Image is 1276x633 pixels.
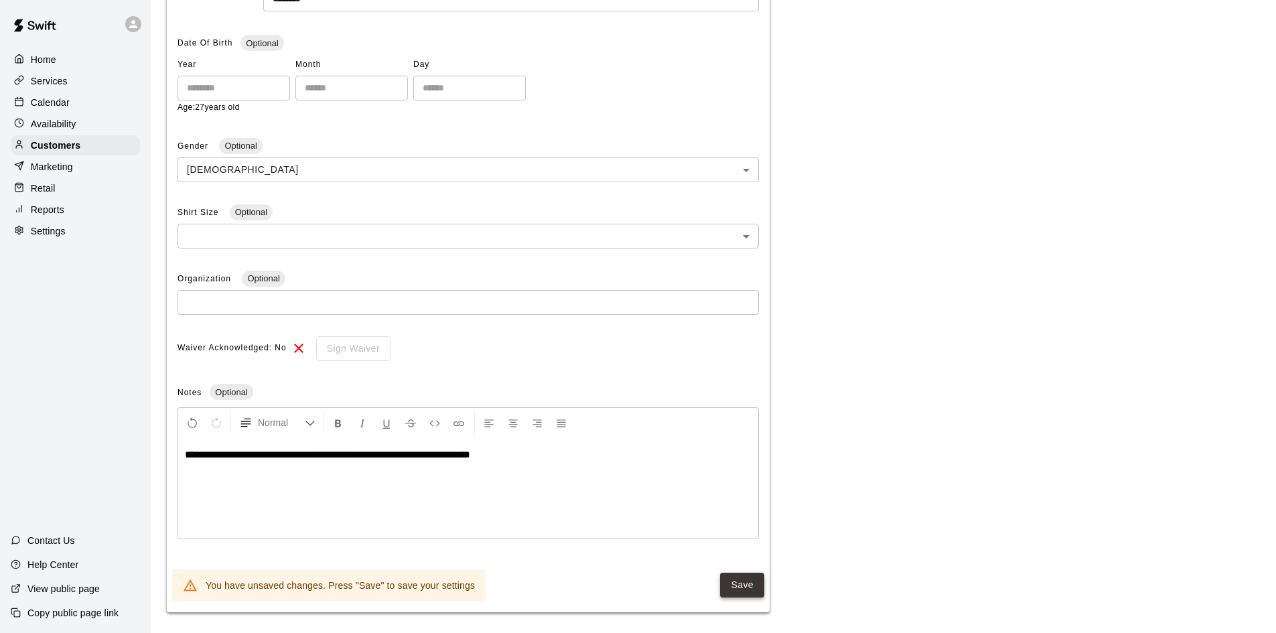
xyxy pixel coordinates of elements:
a: Services [11,71,140,91]
div: [DEMOGRAPHIC_DATA] [178,157,759,182]
span: Year [178,54,290,76]
p: Reports [31,203,64,216]
p: Availability [31,117,76,131]
button: Formatting Options [234,411,321,435]
button: Save [720,573,764,597]
span: Normal [258,416,305,429]
span: Day [413,54,526,76]
span: Gender [178,141,211,151]
p: Help Center [27,558,78,571]
p: Customers [31,139,80,152]
button: Redo [205,411,228,435]
a: Availability [11,114,140,134]
p: Settings [31,224,66,238]
span: Month [295,54,408,76]
button: Format Bold [327,411,350,435]
p: Services [31,74,68,88]
a: Calendar [11,92,140,113]
p: View public page [27,582,100,595]
p: Home [31,53,56,66]
p: Copy public page link [27,606,119,620]
span: Optional [242,273,285,283]
button: Format Underline [375,411,398,435]
a: Marketing [11,157,140,177]
button: Format Strikethrough [399,411,422,435]
span: Date Of Birth [178,38,232,48]
a: Reports [11,200,140,220]
span: Shirt Size [178,208,222,217]
span: Organization [178,274,234,283]
span: Notes [178,388,202,397]
span: Waiver Acknowledged: No [178,338,287,359]
div: To sign waivers in admin, this feature must be enabled in general settings [307,336,391,361]
button: Format Italics [351,411,374,435]
span: Optional [240,38,283,48]
span: Age: 27 years old [178,102,240,112]
div: You have unsaved changes. Press "Save" to save your settings [206,573,475,597]
button: Right Align [526,411,549,435]
span: Optional [230,207,273,217]
p: Marketing [31,160,73,173]
button: Center Align [502,411,524,435]
span: Optional [210,387,253,397]
button: Insert Code [423,411,446,435]
p: Calendar [31,96,70,109]
button: Insert Link [447,411,470,435]
button: Justify Align [550,411,573,435]
a: Retail [11,178,140,198]
a: Settings [11,221,140,241]
p: Retail [31,182,56,195]
a: Customers [11,135,140,155]
span: Optional [219,141,262,151]
button: Undo [181,411,204,435]
button: Left Align [478,411,500,435]
a: Home [11,50,140,70]
p: Contact Us [27,534,75,547]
